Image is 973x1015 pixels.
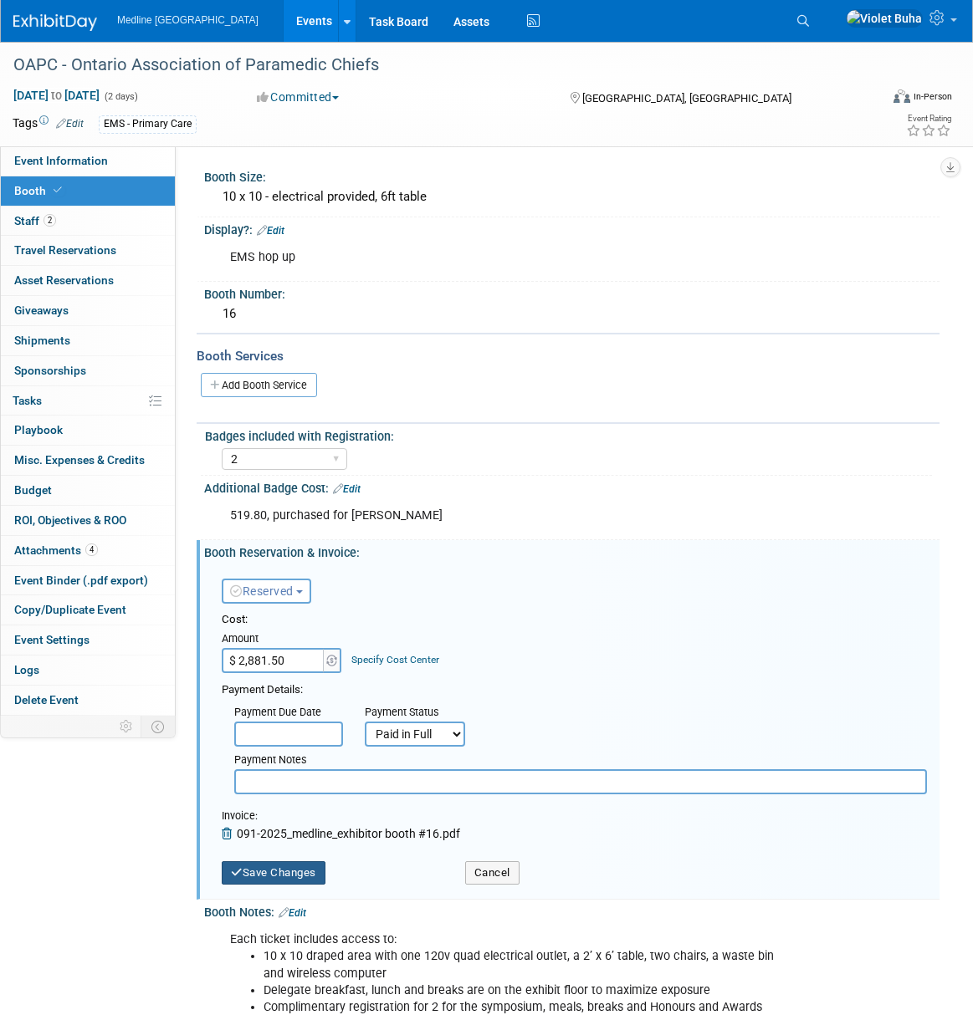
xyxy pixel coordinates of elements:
a: Copy/Duplicate Event [1,595,175,625]
img: ExhibitDay [13,14,97,31]
span: Logs [14,663,39,676]
span: Reserved [230,584,294,598]
div: Invoice: [222,808,460,825]
a: Edit [56,118,84,130]
span: Giveaways [14,303,69,317]
span: Travel Reservations [14,243,116,257]
td: Tags [13,115,84,134]
div: Amount [222,631,343,648]
a: Edit [333,483,361,495]
a: Travel Reservations [1,236,175,265]
a: Asset Reservations [1,266,175,295]
li: 10 x 10 draped area with one 120v quad electrical outlet, a 2’ x 6’ table, two chairs, a waste bi... [264,948,781,982]
a: Booth [1,176,175,206]
div: Booth Size: [204,165,940,186]
img: Format-Inperson.png [894,89,910,103]
span: Event Settings [14,633,90,646]
div: Additional Badge Cost: [204,476,940,497]
div: 10 x 10 - electrical provided, 6ft table [217,184,927,210]
button: Cancel [465,861,520,885]
div: Cost: [222,612,927,628]
a: Edit [279,907,306,919]
div: EMS - Primary Care [99,115,197,133]
a: Misc. Expenses & Credits [1,446,175,475]
div: Event Format [806,87,952,112]
span: Tasks [13,394,42,407]
span: to [49,89,64,102]
span: Staff [14,214,56,227]
span: Budget [14,483,52,497]
span: Medline [GEOGRAPHIC_DATA] [117,14,259,26]
span: Delete Event [14,693,79,706]
div: Badges included with Registration: [205,424,932,445]
div: Payment Due Date [234,705,340,722]
div: Payment Status [365,705,477,722]
span: Misc. Expenses & Credits [14,453,145,467]
a: Edit [257,225,284,237]
span: Shipments [14,334,70,347]
span: 091-2025_medline_exhibitor booth #16.pdf [237,827,460,840]
div: 16 [217,301,927,327]
a: Attachments4 [1,536,175,565]
div: Event Rating [906,115,951,123]
span: [GEOGRAPHIC_DATA], [GEOGRAPHIC_DATA] [582,92,791,105]
div: OAPC - Ontario Association of Paramedic Chiefs [8,50,860,80]
a: Add Booth Service [201,373,317,397]
div: Payment Details: [222,678,927,698]
a: Budget [1,476,175,505]
div: Payment Notes [234,752,927,769]
div: EMS hop up [218,241,791,274]
a: Event Settings [1,625,175,655]
i: Booth reservation complete [54,186,62,195]
li: Delegate breakfast, lunch and breaks are on the exhibit floor to maximize exposure [264,982,781,999]
a: Specify Cost Center [351,654,439,666]
span: 2 [44,214,56,227]
a: Tasks [1,386,175,416]
span: [DATE] [DATE] [13,88,100,103]
div: Booth Services [197,347,940,365]
span: ROI, Objectives & ROO [14,513,126,527]
div: 519.80, purchased for [PERSON_NAME] [218,499,791,533]
div: In-Person [913,90,952,103]
button: Save Changes [222,861,325,885]
a: Giveaways [1,296,175,325]
span: Event Information [14,154,108,167]
span: Sponsorships [14,364,86,377]
span: (2 days) [103,91,138,102]
td: Personalize Event Tab Strip [112,716,141,737]
span: Playbook [14,423,63,436]
a: Sponsorships [1,356,175,385]
a: Logs [1,655,175,685]
button: Committed [251,89,346,105]
button: Reserved [222,579,311,604]
a: Remove Attachment [222,827,237,840]
span: 4 [85,543,98,556]
span: Event Binder (.pdf export) [14,574,148,587]
span: Booth [14,184,65,197]
a: ROI, Objectives & ROO [1,506,175,535]
a: Shipments [1,326,175,355]
div: Booth Reservation & Invoice: [204,540,940,561]
div: Display?: [204,217,940,239]
a: Staff2 [1,207,175,236]
img: Violet Buha [846,9,923,28]
div: Booth Notes: [204,900,940,921]
a: Event Information [1,146,175,176]
a: Delete Event [1,686,175,715]
span: Attachments [14,543,98,557]
span: Copy/Duplicate Event [14,603,126,616]
td: Toggle Event Tabs [141,716,176,737]
a: Playbook [1,416,175,445]
div: Booth Number: [204,282,940,303]
a: Event Binder (.pdf export) [1,566,175,595]
span: Asset Reservations [14,273,114,287]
